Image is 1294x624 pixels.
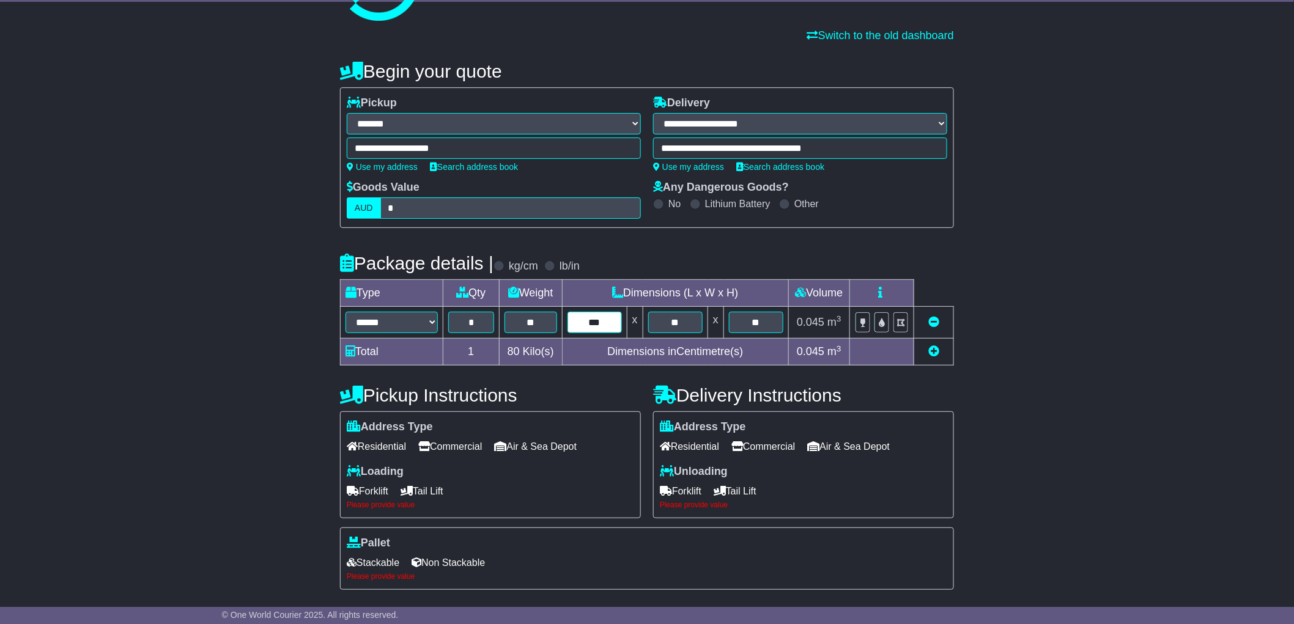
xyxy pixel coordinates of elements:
[714,482,756,501] span: Tail Lift
[347,553,399,572] span: Stackable
[222,610,399,620] span: © One World Courier 2025. All rights reserved.
[347,181,420,194] label: Goods Value
[341,339,443,365] td: Total
[653,181,789,194] label: Any Dangerous Goods?
[443,339,499,365] td: 1
[495,437,577,456] span: Air & Sea Depot
[443,280,499,307] td: Qty
[797,345,824,358] span: 0.045
[341,280,443,307] td: Type
[347,572,947,581] div: Please provide value
[347,537,390,550] label: Pallet
[736,162,824,172] a: Search address book
[340,385,641,405] h4: Pickup Instructions
[347,97,397,110] label: Pickup
[708,307,723,339] td: x
[653,385,954,405] h4: Delivery Instructions
[660,420,746,434] label: Address Type
[660,437,719,456] span: Residential
[509,260,538,273] label: kg/cm
[508,345,520,358] span: 80
[340,253,494,273] h4: Package details |
[562,280,788,307] td: Dimensions (L x W x H)
[705,198,771,210] label: Lithium Battery
[340,61,954,81] h4: Begin your quote
[560,260,580,273] label: lb/in
[808,437,890,456] span: Air & Sea Depot
[347,162,418,172] a: Use my address
[827,345,841,358] span: m
[347,420,433,434] label: Address Type
[668,198,681,210] label: No
[807,29,954,42] a: Switch to the old dashboard
[653,162,724,172] a: Use my address
[347,437,406,456] span: Residential
[837,344,841,353] sup: 3
[794,198,819,210] label: Other
[430,162,518,172] a: Search address book
[347,197,381,219] label: AUD
[347,465,404,479] label: Loading
[797,316,824,328] span: 0.045
[660,482,701,501] span: Forklift
[928,345,939,358] a: Add new item
[347,501,634,509] div: Please provide value
[653,97,710,110] label: Delivery
[837,314,841,323] sup: 3
[562,339,788,365] td: Dimensions in Centimetre(s)
[500,280,563,307] td: Weight
[788,280,849,307] td: Volume
[500,339,563,365] td: Kilo(s)
[928,316,939,328] a: Remove this item
[412,553,485,572] span: Non Stackable
[401,482,443,501] span: Tail Lift
[347,482,388,501] span: Forklift
[418,437,482,456] span: Commercial
[731,437,795,456] span: Commercial
[660,501,947,509] div: Please provide value
[827,316,841,328] span: m
[660,465,728,479] label: Unloading
[627,307,643,339] td: x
